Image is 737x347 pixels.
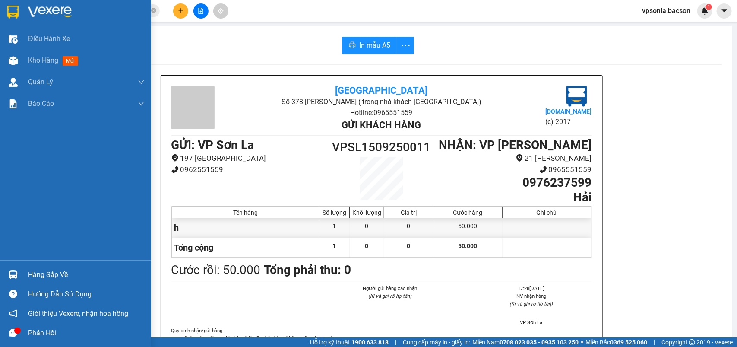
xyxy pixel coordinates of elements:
li: Số 378 [PERSON_NAME] ( trong nhà khách [GEOGRAPHIC_DATA]) [81,21,361,32]
img: logo-vxr [7,6,19,19]
span: environment [171,154,179,162]
li: Hotline: 0965551559 [81,32,361,43]
span: close-circle [151,7,156,15]
div: h [172,218,320,238]
img: solution-icon [9,99,18,108]
span: notification [9,309,17,318]
b: Gửi khách hàng [342,120,421,131]
span: copyright [689,339,695,345]
li: Số 378 [PERSON_NAME] ( trong nhà khách [GEOGRAPHIC_DATA]) [241,96,522,107]
span: 50.000 [458,242,477,249]
b: NHẬN : VP [PERSON_NAME] [439,138,592,152]
span: Quản Lý [28,76,53,87]
div: Giá trị [386,209,431,216]
div: Hàng sắp về [28,268,145,281]
button: aim [213,3,228,19]
i: (Kí và ghi rõ họ tên) [510,301,553,307]
span: close-circle [151,8,156,13]
span: Điều hành xe [28,33,70,44]
span: | [654,337,655,347]
button: plus [173,3,188,19]
span: down [138,79,145,86]
div: Khối lượng [352,209,382,216]
span: In mẫu A5 [359,40,390,51]
sup: 1 [706,4,712,10]
div: Cước rồi : 50.000 [171,261,261,280]
strong: 0369 525 060 [610,339,647,346]
span: Tổng cộng [174,242,214,253]
img: icon-new-feature [701,7,709,15]
span: caret-down [721,7,728,15]
div: Hướng dẫn sử dụng [28,288,145,301]
span: Hỗ trợ kỹ thuật: [310,337,389,347]
span: | [395,337,396,347]
b: [DOMAIN_NAME] [545,108,591,115]
li: (c) 2017 [545,116,591,127]
div: 0 [350,218,384,238]
span: Giới thiệu Vexere, nhận hoa hồng [28,308,128,319]
img: warehouse-icon [9,56,18,65]
span: Miền Bắc [585,337,647,347]
span: Cung cấp máy in - giấy in: [403,337,470,347]
i: (Kí và ghi rõ họ tên) [368,293,411,299]
span: more [397,40,414,51]
span: message [9,329,17,337]
h1: VPSL1509250011 [329,138,434,157]
li: 17:28[DATE] [471,284,591,292]
button: more [397,37,414,54]
img: warehouse-icon [9,270,18,279]
span: plus [178,8,184,14]
span: vpsonla.bacson [635,5,697,16]
img: warehouse-icon [9,35,18,44]
img: logo.jpg [566,86,587,107]
li: VP Sơn La [471,318,591,326]
li: 21 [PERSON_NAME] [434,153,591,164]
button: caret-down [717,3,732,19]
span: ⚪️ [581,341,583,344]
h1: Hải [434,190,591,205]
span: phone [171,166,179,173]
button: file-add [193,3,209,19]
span: Báo cáo [28,98,54,109]
span: phone [540,166,547,173]
strong: 0708 023 035 - 0935 103 250 [500,339,579,346]
li: NV nhận hàng [471,292,591,300]
img: warehouse-icon [9,78,18,87]
span: down [138,100,145,107]
div: Tên hàng [174,209,317,216]
span: environment [516,154,523,162]
span: printer [349,41,356,50]
div: Số lượng [322,209,347,216]
span: 0 [407,242,411,249]
div: Ghi chú [505,209,589,216]
b: GỬI : VP Sơn La [11,63,94,77]
span: mới [63,56,78,66]
b: Tổng phải thu: 0 [264,263,351,277]
li: 0965551559 [434,164,591,175]
h1: 0976237599 [434,175,591,190]
strong: 1900 633 818 [351,339,389,346]
button: printerIn mẫu A5 [342,37,397,54]
span: Kho hàng [28,56,58,64]
li: 0962551559 [171,164,329,175]
b: GỬI : VP Sơn La [171,138,254,152]
b: [GEOGRAPHIC_DATA] [335,85,427,96]
div: 50.000 [433,218,502,238]
li: Người gửi hàng xác nhận [330,284,450,292]
div: 0 [384,218,433,238]
li: 197 [GEOGRAPHIC_DATA] [171,153,329,164]
span: aim [218,8,224,14]
span: file-add [198,8,204,14]
span: 1 [333,242,336,249]
span: 1 [707,4,710,10]
span: 0 [365,242,369,249]
div: Cước hàng [436,209,500,216]
span: Miền Nam [472,337,579,347]
div: 1 [319,218,350,238]
li: Hotline: 0965551559 [241,107,522,118]
span: question-circle [9,290,17,298]
div: Phản hồi [28,327,145,340]
strong: Kể từ ngày gửi, người nhận phải đến nhận hàng không để quá 03 ngày. [182,335,337,341]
